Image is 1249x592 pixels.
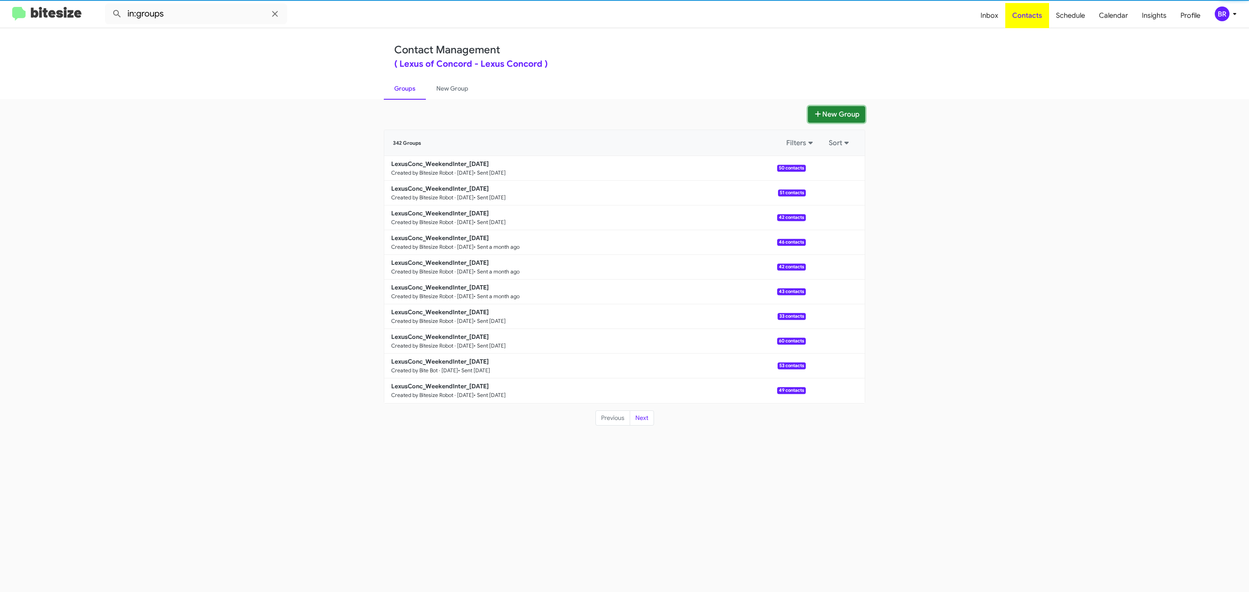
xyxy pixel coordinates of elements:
[384,280,806,304] a: LexusConc_WeekendInter_[DATE]Created by Bitesize Robot · [DATE]• Sent a month ago43 contacts
[384,354,806,378] a: LexusConc_WeekendInter_[DATE]Created by Bite Bot · [DATE]• Sent [DATE]53 contacts
[393,140,421,146] span: 342 Groups
[824,135,856,151] button: Sort
[777,288,806,295] span: 43 contacts
[777,239,806,246] span: 46 contacts
[1005,3,1049,28] a: Contacts
[391,160,489,168] b: LexusConc_WeekendInter_[DATE]
[1215,7,1229,21] div: BR
[391,333,489,341] b: LexusConc_WeekendInter_[DATE]
[778,189,806,196] span: 51 contacts
[474,169,506,176] small: • Sent [DATE]
[384,230,806,255] a: LexusConc_WeekendInter_[DATE]Created by Bitesize Robot · [DATE]• Sent a month ago46 contacts
[391,342,474,349] small: Created by Bitesize Robot · [DATE]
[1092,3,1135,28] a: Calendar
[777,214,806,221] span: 42 contacts
[384,329,806,354] a: LexusConc_WeekendInter_[DATE]Created by Bitesize Robot · [DATE]• Sent [DATE]60 contacts
[777,263,806,270] span: 42 contacts
[394,43,500,56] a: Contact Management
[778,362,806,369] span: 53 contacts
[777,165,806,172] span: 50 contacts
[474,268,520,275] small: • Sent a month ago
[384,378,806,403] a: LexusConc_WeekendInter_[DATE]Created by Bitesize Robot · [DATE]• Sent [DATE]49 contacts
[1207,7,1239,21] button: BR
[391,358,489,365] b: LexusConc_WeekendInter_[DATE]
[391,392,474,399] small: Created by Bitesize Robot · [DATE]
[391,318,474,325] small: Created by Bitesize Robot · [DATE]
[384,304,806,329] a: LexusConc_WeekendInter_[DATE]Created by Bitesize Robot · [DATE]• Sent [DATE]33 contacts
[1174,3,1207,28] a: Profile
[778,313,806,320] span: 33 contacts
[391,308,489,316] b: LexusConc_WeekendInter_[DATE]
[391,219,474,226] small: Created by Bitesize Robot · [DATE]
[391,209,489,217] b: LexusConc_WeekendInter_[DATE]
[474,293,520,300] small: • Sent a month ago
[105,3,287,24] input: Search
[391,194,474,201] small: Created by Bitesize Robot · [DATE]
[474,244,520,250] small: • Sent a month ago
[391,283,489,291] b: LexusConc_WeekendInter_[DATE]
[391,185,489,192] b: LexusConc_WeekendInter_[DATE]
[1135,3,1174,28] a: Insights
[384,77,426,100] a: Groups
[391,244,474,250] small: Created by Bitesize Robot · [DATE]
[391,169,474,176] small: Created by Bitesize Robot · [DATE]
[391,234,489,242] b: LexusConc_WeekendInter_[DATE]
[384,156,806,181] a: LexusConc_WeekendInter_[DATE]Created by Bitesize Robot · [DATE]• Sent [DATE]50 contacts
[391,259,489,267] b: LexusConc_WeekendInter_[DATE]
[781,135,820,151] button: Filters
[384,181,806,205] a: LexusConc_WeekendInter_[DATE]Created by Bitesize Robot · [DATE]• Sent [DATE]51 contacts
[474,392,506,399] small: • Sent [DATE]
[426,77,479,100] a: New Group
[777,387,806,394] span: 49 contacts
[474,318,506,325] small: • Sent [DATE]
[384,255,806,280] a: LexusConc_WeekendInter_[DATE]Created by Bitesize Robot · [DATE]• Sent a month ago42 contacts
[391,268,474,275] small: Created by Bitesize Robot · [DATE]
[391,367,458,374] small: Created by Bite Bot · [DATE]
[394,60,855,68] div: ( Lexus of Concord - Lexus Concord )
[391,382,489,390] b: LexusConc_WeekendInter_[DATE]
[391,293,474,300] small: Created by Bitesize Robot · [DATE]
[384,205,806,230] a: LexusConc_WeekendInter_[DATE]Created by Bitesize Robot · [DATE]• Sent [DATE]42 contacts
[630,410,654,426] button: Next
[808,106,865,123] button: New Group
[474,342,506,349] small: • Sent [DATE]
[1049,3,1092,28] a: Schedule
[474,219,506,226] small: • Sent [DATE]
[777,338,806,345] span: 60 contacts
[974,3,1005,28] a: Inbox
[474,194,506,201] small: • Sent [DATE]
[458,367,490,374] small: • Sent [DATE]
